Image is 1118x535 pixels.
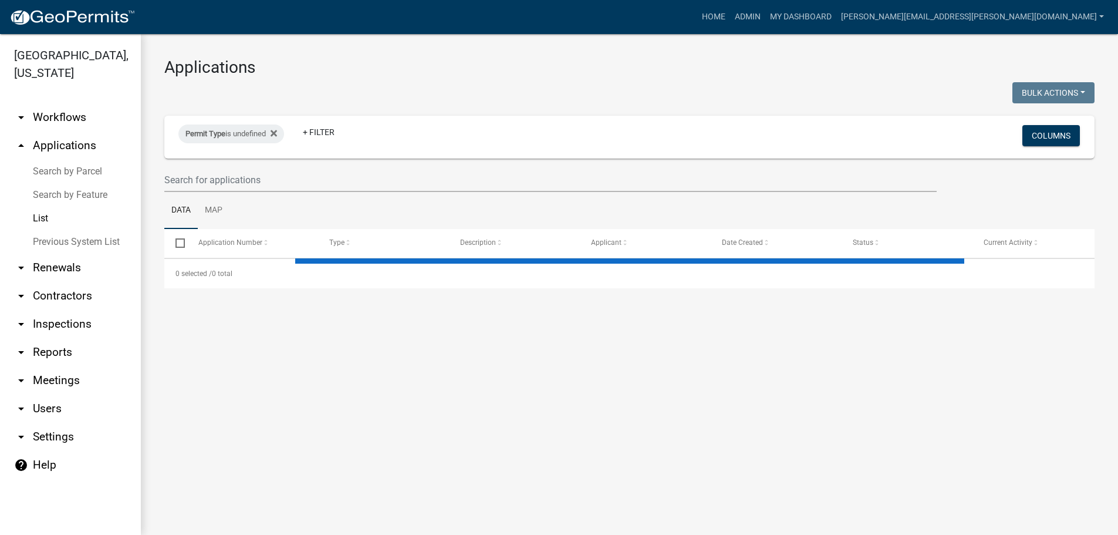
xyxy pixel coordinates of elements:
[1022,125,1080,146] button: Columns
[711,229,842,257] datatable-header-cell: Date Created
[580,229,711,257] datatable-header-cell: Applicant
[765,6,836,28] a: My Dashboard
[984,238,1032,247] span: Current Activity
[164,168,937,192] input: Search for applications
[14,110,28,125] i: arrow_drop_down
[293,122,344,143] a: + Filter
[178,125,284,143] div: is undefined
[14,430,28,444] i: arrow_drop_down
[836,6,1109,28] a: [PERSON_NAME][EMAIL_ADDRESS][PERSON_NAME][DOMAIN_NAME]
[175,270,212,278] span: 0 selected /
[198,192,229,230] a: Map
[164,58,1095,78] h3: Applications
[318,229,448,257] datatable-header-cell: Type
[14,345,28,359] i: arrow_drop_down
[185,129,225,138] span: Permit Type
[722,238,763,247] span: Date Created
[198,238,262,247] span: Application Number
[164,259,1095,288] div: 0 total
[14,317,28,331] i: arrow_drop_down
[460,238,496,247] span: Description
[697,6,730,28] a: Home
[14,402,28,416] i: arrow_drop_down
[14,458,28,472] i: help
[853,238,873,247] span: Status
[14,374,28,388] i: arrow_drop_down
[972,229,1103,257] datatable-header-cell: Current Activity
[449,229,580,257] datatable-header-cell: Description
[14,261,28,275] i: arrow_drop_down
[329,238,344,247] span: Type
[842,229,972,257] datatable-header-cell: Status
[1012,82,1095,103] button: Bulk Actions
[591,238,622,247] span: Applicant
[730,6,765,28] a: Admin
[164,192,198,230] a: Data
[14,139,28,153] i: arrow_drop_up
[14,289,28,303] i: arrow_drop_down
[164,229,187,257] datatable-header-cell: Select
[187,229,318,257] datatable-header-cell: Application Number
